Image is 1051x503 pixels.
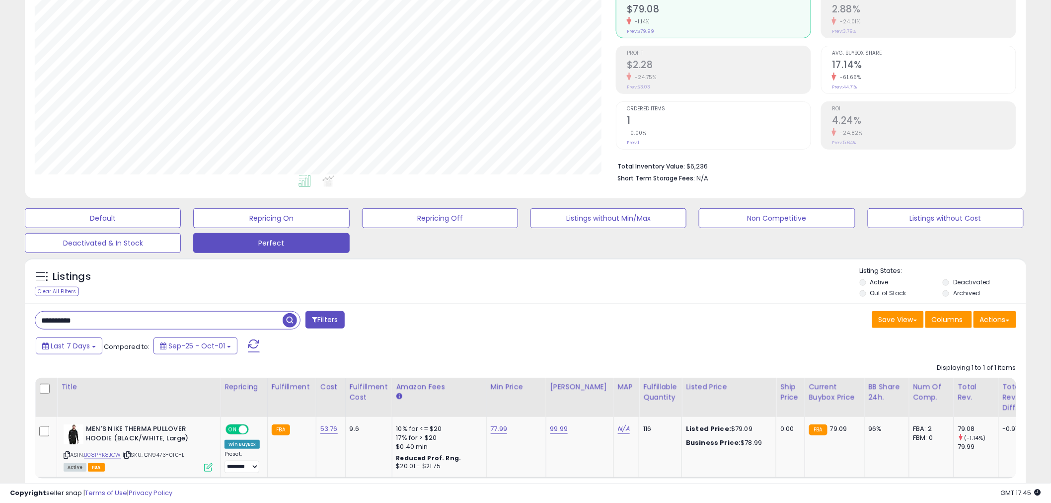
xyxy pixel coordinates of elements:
[627,115,811,128] h2: 1
[168,341,225,351] span: Sep-25 - Oct-01
[780,382,800,403] div: Ship Price
[627,3,811,17] h2: $79.08
[686,438,741,447] b: Business Price:
[10,488,46,498] strong: Copyright
[627,51,811,56] span: Profit
[85,488,127,498] a: Terms of Use
[530,208,686,228] button: Listings without Min/Max
[225,440,260,449] div: Win BuyBox
[836,18,861,25] small: -24.01%
[396,424,479,433] div: 10% for <= $20
[872,311,924,328] button: Save View
[627,129,647,137] small: 0.00%
[193,233,349,253] button: Perfect
[35,287,79,296] div: Clear All Filters
[913,433,946,442] div: FBM: 0
[627,84,650,90] small: Prev: $3.03
[953,289,980,297] label: Archived
[129,488,172,498] a: Privacy Policy
[832,3,1016,17] h2: 2.88%
[225,382,263,392] div: Repricing
[830,424,847,433] span: 79.09
[396,382,482,392] div: Amazon Fees
[913,424,946,433] div: FBA: 2
[193,208,349,228] button: Repricing On
[953,278,990,286] label: Deactivated
[958,442,998,451] div: 79.99
[686,438,768,447] div: $78.99
[61,382,216,392] div: Title
[836,74,861,81] small: -61.66%
[320,424,338,434] a: 53.76
[88,463,105,472] span: FBA
[686,382,772,392] div: Listed Price
[627,140,639,146] small: Prev: 1
[974,311,1016,328] button: Actions
[491,382,542,392] div: Min Price
[320,382,341,392] div: Cost
[396,433,479,442] div: 17% for > $20
[958,382,994,403] div: Total Rev.
[699,208,855,228] button: Non Competitive
[937,363,1016,373] div: Displaying 1 to 1 of 1 items
[627,28,654,34] small: Prev: $79.99
[617,162,685,170] b: Total Inventory Value:
[913,382,950,403] div: Num of Comp.
[64,424,83,444] img: 31ELlt2FIiL._SL40_.jpg
[305,311,344,329] button: Filters
[84,451,121,459] a: B08PYK8JGW
[51,341,90,351] span: Last 7 Days
[870,289,906,297] label: Out of Stock
[617,174,695,182] b: Short Term Storage Fees:
[627,59,811,73] h2: $2.28
[247,425,263,434] span: OFF
[396,392,402,401] small: Amazon Fees.
[86,424,207,445] b: MEN'S NIKE THERMA PULLOVER HOODIE (BLACK/WHITE, Large)
[272,424,290,435] small: FBA
[832,84,857,90] small: Prev: 44.71%
[1001,488,1041,498] span: 2025-10-9 17:45 GMT
[617,160,1009,171] li: $6,236
[643,382,677,403] div: Fulfillable Quantity
[350,382,388,403] div: Fulfillment Cost
[809,382,860,403] div: Current Buybox Price
[226,425,239,434] span: ON
[153,337,237,354] button: Sep-25 - Oct-01
[643,424,674,433] div: 116
[396,462,479,471] div: $20.01 - $21.75
[832,115,1016,128] h2: 4.24%
[36,337,102,354] button: Last 7 Days
[686,424,731,433] b: Listed Price:
[225,451,260,473] div: Preset:
[832,140,856,146] small: Prev: 5.64%
[491,424,508,434] a: 77.99
[53,270,91,284] h5: Listings
[25,233,181,253] button: Deactivated & In Stock
[925,311,972,328] button: Columns
[550,382,609,392] div: [PERSON_NAME]
[696,173,708,183] span: N/A
[10,489,172,498] div: seller snap | |
[362,208,518,228] button: Repricing Off
[627,106,811,112] span: Ordered Items
[965,434,986,442] small: (-1.14%)
[396,454,461,462] b: Reduced Prof. Rng.
[780,424,797,433] div: 0.00
[832,28,856,34] small: Prev: 3.79%
[869,382,905,403] div: BB Share 24h.
[868,208,1024,228] button: Listings without Cost
[272,382,312,392] div: Fulfillment
[396,442,479,451] div: $0.40 min
[350,424,384,433] div: 9.6
[1003,382,1022,413] div: Total Rev. Diff.
[64,424,213,471] div: ASIN:
[832,51,1016,56] span: Avg. Buybox Share
[832,59,1016,73] h2: 17.14%
[550,424,568,434] a: 99.99
[123,451,184,459] span: | SKU: CN9473-010-L
[832,106,1016,112] span: ROI
[870,278,889,286] label: Active
[958,424,998,433] div: 79.08
[25,208,181,228] button: Default
[631,74,657,81] small: -24.75%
